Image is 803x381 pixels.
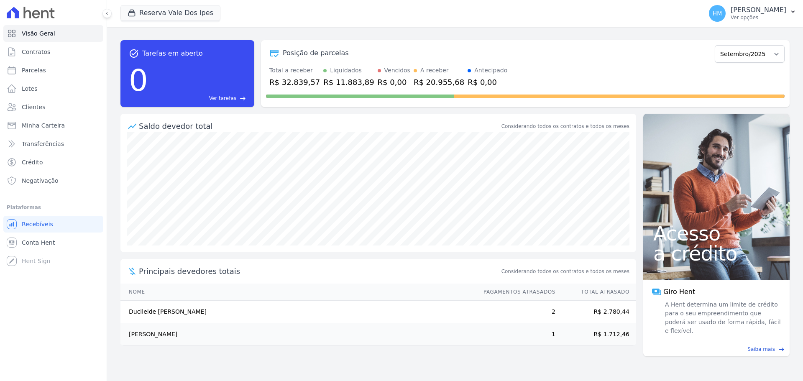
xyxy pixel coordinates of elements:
[120,323,476,346] td: [PERSON_NAME]
[269,77,320,88] div: R$ 32.839,57
[22,103,45,111] span: Clientes
[3,25,103,42] a: Visão Geral
[778,346,785,353] span: east
[269,66,320,75] div: Total a receber
[501,123,629,130] div: Considerando todos os contratos e todos os meses
[3,99,103,115] a: Clientes
[384,66,410,75] div: Vencidos
[3,136,103,152] a: Transferências
[129,49,139,59] span: task_alt
[330,66,362,75] div: Liquidados
[22,140,64,148] span: Transferências
[3,154,103,171] a: Crédito
[129,59,148,102] div: 0
[476,301,556,323] td: 2
[663,287,695,297] span: Giro Hent
[747,345,775,353] span: Saiba mais
[3,117,103,134] a: Minha Carteira
[22,66,46,74] span: Parcelas
[22,238,55,247] span: Conta Hent
[3,62,103,79] a: Parcelas
[120,5,220,21] button: Reserva Vale Dos Ipes
[3,234,103,251] a: Conta Hent
[501,268,629,275] span: Considerando todos os contratos e todos os meses
[663,300,781,335] span: A Hent determina um limite de crédito para o seu empreendimento que poderá ser usado de forma ráp...
[713,10,722,16] span: HM
[414,77,464,88] div: R$ 20.955,68
[139,120,500,132] div: Saldo devedor total
[139,266,500,277] span: Principais devedores totais
[3,216,103,233] a: Recebíveis
[474,66,507,75] div: Antecipado
[22,158,43,166] span: Crédito
[556,301,636,323] td: R$ 2.780,44
[3,43,103,60] a: Contratos
[323,77,374,88] div: R$ 11.883,89
[22,121,65,130] span: Minha Carteira
[120,301,476,323] td: Ducileide [PERSON_NAME]
[22,29,55,38] span: Visão Geral
[476,323,556,346] td: 1
[283,48,349,58] div: Posição de parcelas
[556,323,636,346] td: R$ 1.712,46
[7,202,100,212] div: Plataformas
[22,176,59,185] span: Negativação
[653,223,780,243] span: Acesso
[420,66,449,75] div: A receber
[378,77,410,88] div: R$ 0,00
[648,345,785,353] a: Saiba mais east
[476,284,556,301] th: Pagamentos Atrasados
[702,2,803,25] button: HM [PERSON_NAME] Ver opções
[22,48,50,56] span: Contratos
[151,95,246,102] a: Ver tarefas east
[468,77,507,88] div: R$ 0,00
[653,243,780,263] span: a crédito
[22,220,53,228] span: Recebíveis
[142,49,203,59] span: Tarefas em aberto
[3,80,103,97] a: Lotes
[731,6,786,14] p: [PERSON_NAME]
[731,14,786,21] p: Ver opções
[556,284,636,301] th: Total Atrasado
[120,284,476,301] th: Nome
[3,172,103,189] a: Negativação
[240,95,246,102] span: east
[22,84,38,93] span: Lotes
[209,95,236,102] span: Ver tarefas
